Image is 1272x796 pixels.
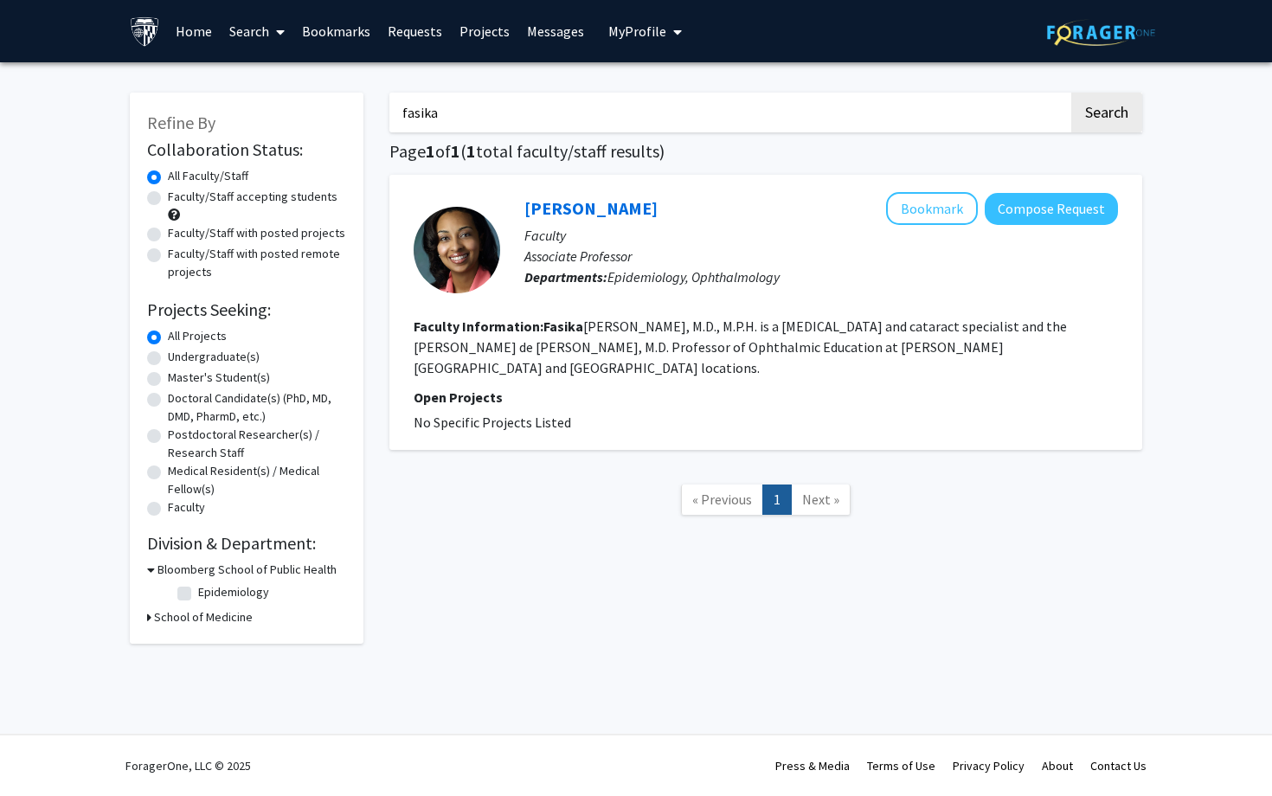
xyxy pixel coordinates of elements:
[13,718,74,783] iframe: Chat
[466,140,476,162] span: 1
[543,318,583,335] b: Fasika
[518,1,593,61] a: Messages
[802,491,839,508] span: Next »
[168,224,345,242] label: Faculty/Staff with posted projects
[414,318,543,335] b: Faculty Information:
[762,485,792,515] a: 1
[130,16,160,47] img: Johns Hopkins University Logo
[414,387,1118,408] p: Open Projects
[607,268,780,286] span: Epidemiology, Ophthalmology
[692,491,752,508] span: « Previous
[426,140,435,162] span: 1
[524,268,607,286] b: Departments:
[1090,758,1147,774] a: Contact Us
[451,140,460,162] span: 1
[293,1,379,61] a: Bookmarks
[414,414,571,431] span: No Specific Projects Listed
[953,758,1025,774] a: Privacy Policy
[167,1,221,61] a: Home
[125,735,251,796] div: ForagerOne, LLC © 2025
[168,348,260,366] label: Undergraduate(s)
[168,369,270,387] label: Master's Student(s)
[147,139,346,160] h2: Collaboration Status:
[168,327,227,345] label: All Projects
[168,498,205,517] label: Faculty
[389,93,1069,132] input: Search Keywords
[168,167,248,185] label: All Faculty/Staff
[147,112,215,133] span: Refine By
[168,188,337,206] label: Faculty/Staff accepting students
[451,1,518,61] a: Projects
[524,246,1118,266] p: Associate Professor
[1047,19,1155,46] img: ForagerOne Logo
[198,583,269,601] label: Epidemiology
[608,22,666,40] span: My Profile
[524,225,1118,246] p: Faculty
[221,1,293,61] a: Search
[147,533,346,554] h2: Division & Department:
[524,197,658,219] a: [PERSON_NAME]
[867,758,935,774] a: Terms of Use
[775,758,850,774] a: Press & Media
[147,299,346,320] h2: Projects Seeking:
[791,485,851,515] a: Next Page
[389,467,1142,537] nav: Page navigation
[985,193,1118,225] button: Compose Request to Fasika Woreta
[154,608,253,626] h3: School of Medicine
[886,192,978,225] button: Add Fasika Woreta to Bookmarks
[681,485,763,515] a: Previous Page
[379,1,451,61] a: Requests
[1042,758,1073,774] a: About
[168,462,346,498] label: Medical Resident(s) / Medical Fellow(s)
[168,426,346,462] label: Postdoctoral Researcher(s) / Research Staff
[157,561,337,579] h3: Bloomberg School of Public Health
[1071,93,1142,132] button: Search
[168,389,346,426] label: Doctoral Candidate(s) (PhD, MD, DMD, PharmD, etc.)
[414,318,1067,376] fg-read-more: [PERSON_NAME], M.D., M.P.H. is a [MEDICAL_DATA] and cataract specialist and the [PERSON_NAME] de ...
[389,141,1142,162] h1: Page of ( total faculty/staff results)
[168,245,346,281] label: Faculty/Staff with posted remote projects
